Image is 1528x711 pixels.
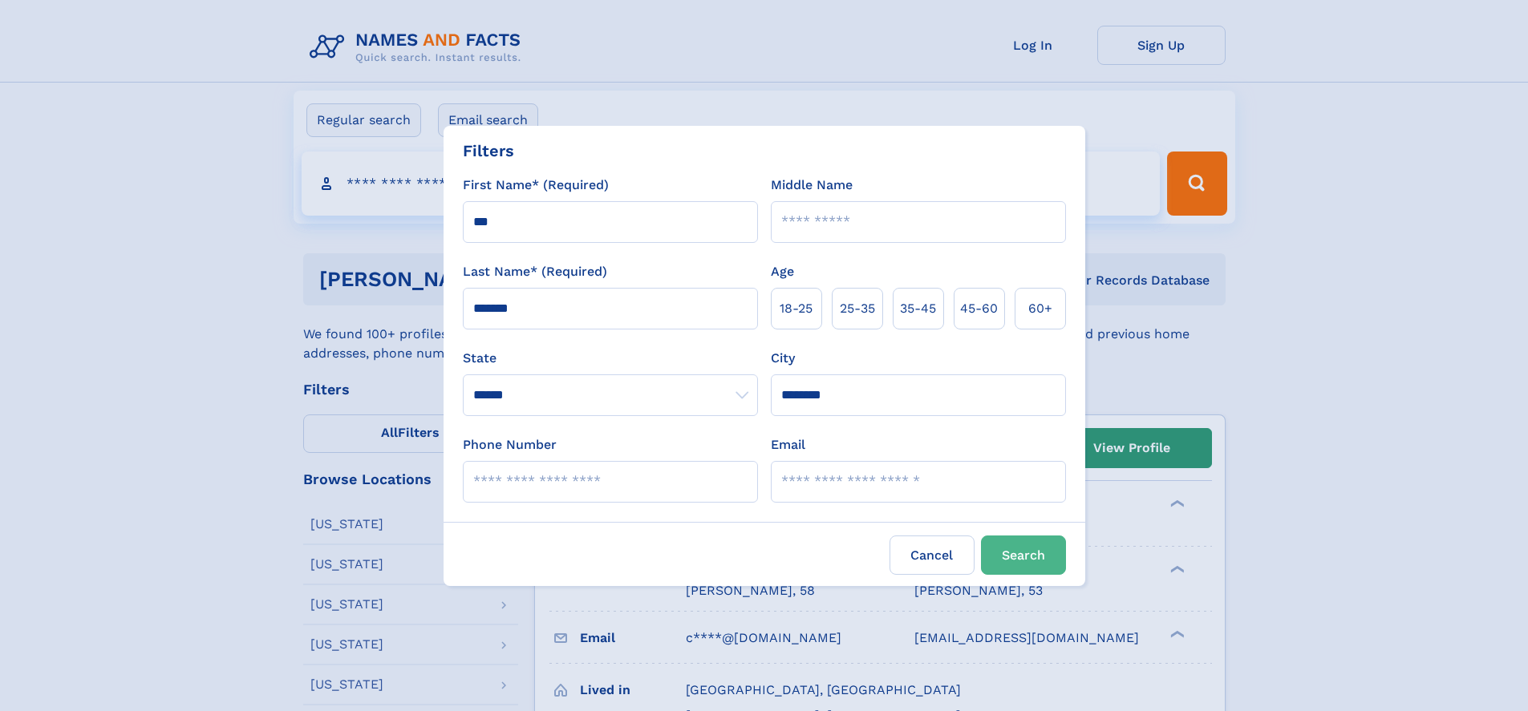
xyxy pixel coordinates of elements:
[960,299,998,318] span: 45‑60
[463,139,514,163] div: Filters
[463,176,609,195] label: First Name* (Required)
[840,299,875,318] span: 25‑35
[463,349,758,368] label: State
[780,299,813,318] span: 18‑25
[900,299,936,318] span: 35‑45
[771,176,853,195] label: Middle Name
[890,535,975,575] label: Cancel
[463,262,607,281] label: Last Name* (Required)
[771,349,795,368] label: City
[981,535,1066,575] button: Search
[1028,299,1052,318] span: 60+
[771,435,805,454] label: Email
[771,262,794,281] label: Age
[463,435,557,454] label: Phone Number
